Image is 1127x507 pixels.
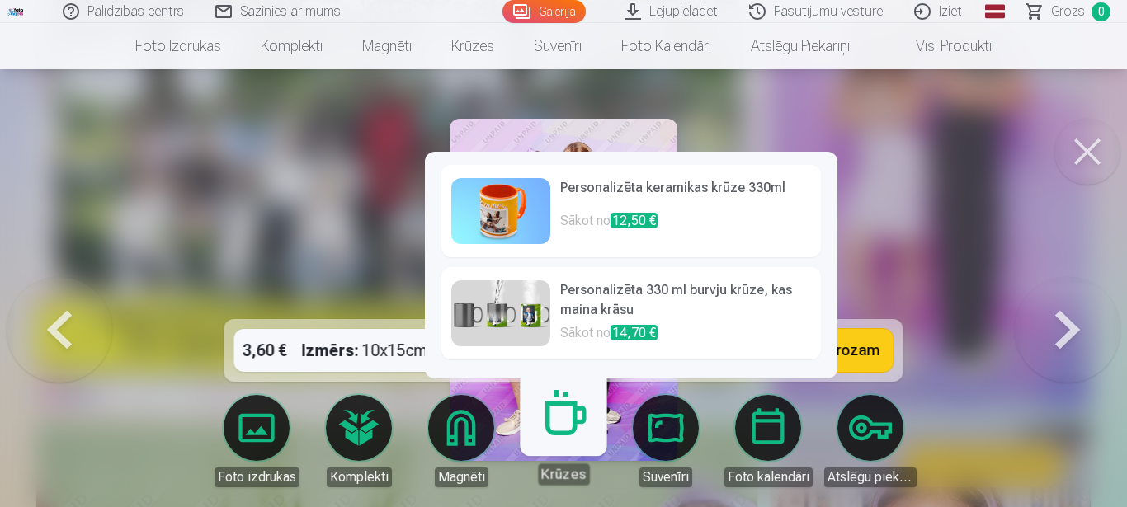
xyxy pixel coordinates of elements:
span: 0 [1092,2,1110,21]
div: 3,60 € [234,329,295,372]
a: Krūzes [431,23,514,69]
a: Personalizēta 330 ml burvju krūze, kas maina krāsuSākot no14,70 € [441,267,821,359]
div: 10x15cm [302,329,428,372]
span: Grozs [1051,2,1085,21]
p: Sākot no [560,211,811,244]
a: Komplekti [241,23,342,69]
a: Personalizēta keramikas krūze 330mlSākot no12,50 € [441,165,821,257]
a: Visi produkti [870,23,1011,69]
div: Foto izdrukas [215,467,299,487]
strong: Izmērs : [302,339,359,362]
h6: Personalizēta keramikas krūze 330ml [560,178,811,211]
a: Magnēti [342,23,431,69]
a: Suvenīri [514,23,601,69]
span: 12,50 € [611,213,658,228]
div: Magnēti [435,467,488,487]
div: Komplekti [327,467,392,487]
a: Foto kalendāri [601,23,731,69]
div: Krūzes [538,463,590,485]
span: 14,70 € [611,325,658,340]
a: Atslēgu piekariņi [731,23,870,69]
a: Suvenīri [620,395,712,487]
a: Magnēti [415,395,507,487]
a: Foto izdrukas [116,23,241,69]
a: Foto kalendāri [722,395,814,487]
a: Komplekti [313,395,405,487]
div: Suvenīri [639,467,692,487]
div: Atslēgu piekariņi [824,467,917,487]
a: Atslēgu piekariņi [824,395,917,487]
a: Krūzes [512,383,614,485]
h6: Personalizēta 330 ml burvju krūze, kas maina krāsu [560,280,811,323]
a: Foto izdrukas [210,395,303,487]
div: Foto kalendāri [724,467,813,487]
p: Sākot no [560,323,811,346]
img: /fa1 [7,7,25,16]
